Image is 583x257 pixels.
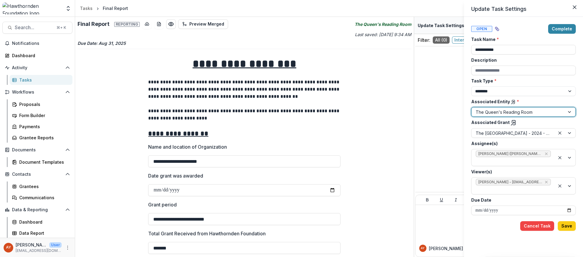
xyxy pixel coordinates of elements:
[471,197,572,203] label: Due Date
[492,24,502,34] button: View dependent tasks
[471,26,492,32] span: Open
[556,182,563,190] div: Clear selected options
[471,119,572,126] label: Associated Grant
[471,57,572,63] label: Description
[558,221,576,231] button: Save
[544,179,549,185] div: Remove Andreas Yuíza - temelio@hawthornden.org
[471,98,572,105] label: Associated Entity
[471,78,572,84] label: Task Type
[478,180,542,184] span: [PERSON_NAME] - [EMAIL_ADDRESS][DOMAIN_NAME]
[471,169,572,175] label: Viewer(s)
[548,24,576,34] button: Complete
[570,2,579,12] button: Close
[556,129,563,137] div: Clear selected options
[520,221,554,231] button: Cancel Task
[556,154,563,161] div: Clear selected options
[478,152,542,156] span: [PERSON_NAME] ([PERSON_NAME][EMAIL_ADDRESS][PERSON_NAME][DOMAIN_NAME])
[471,36,572,42] label: Task Name
[544,151,549,157] div: Remove Lola Miller (lola.miller@thequeensreadingroom.co.uk)
[471,140,572,147] label: Assignee(s)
